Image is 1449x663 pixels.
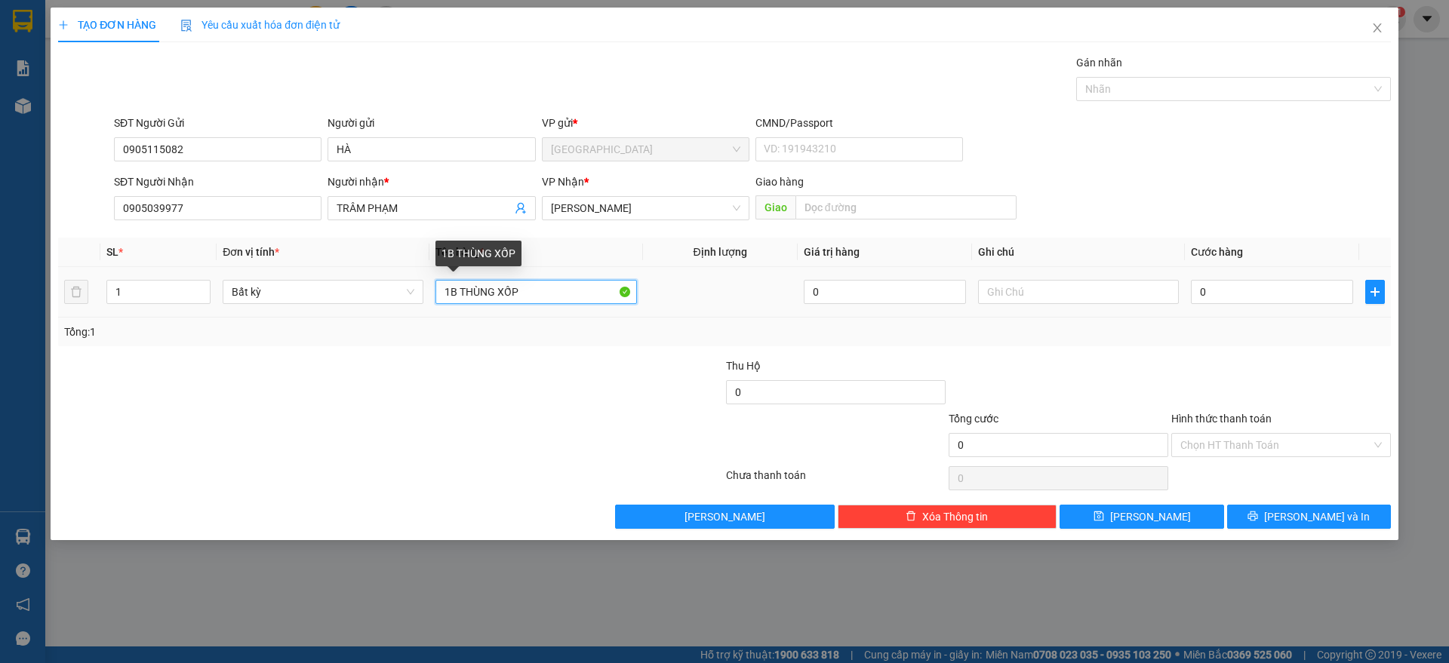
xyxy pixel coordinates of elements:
span: close [1371,22,1383,34]
label: Gán nhãn [1076,57,1122,69]
div: Tổng: 1 [64,324,559,340]
span: user-add [515,202,527,214]
div: Người gửi [328,115,535,131]
span: delete [906,511,916,523]
span: Định lượng [694,246,747,258]
input: 0 [804,280,966,304]
input: Dọc đường [795,195,1017,219]
button: plus [1365,280,1385,304]
span: Giá trị hàng [804,246,860,258]
button: printer[PERSON_NAME] và In [1227,505,1391,529]
span: Bất kỳ [232,281,414,303]
button: Close [1356,8,1398,50]
button: delete [64,280,88,304]
span: [PERSON_NAME] [1110,508,1191,525]
button: save[PERSON_NAME] [1060,505,1223,529]
span: Lê Hồng Phong [551,197,740,219]
div: Người nhận [328,173,535,190]
span: Yêu cầu xuất hóa đơn điện tử [180,19,340,31]
span: plus [58,20,69,30]
span: printer [1247,511,1258,523]
span: Nha Trang [551,138,740,161]
span: Cước hàng [1191,246,1243,258]
span: Giao [755,195,795,219]
button: deleteXóa Thông tin [838,505,1057,529]
div: 1B THÙNG XỐP [435,241,521,266]
button: [PERSON_NAME] [615,505,835,529]
span: save [1094,511,1104,523]
label: Hình thức thanh toán [1171,413,1272,425]
span: TẠO ĐƠN HÀNG [58,19,156,31]
span: SL [106,246,118,258]
div: SĐT Người Gửi [114,115,321,131]
span: Xóa Thông tin [922,508,988,525]
span: Tổng cước [949,413,998,425]
div: CMND/Passport [755,115,963,131]
span: Đơn vị tính [223,246,279,258]
th: Ghi chú [972,238,1185,267]
div: Chưa thanh toán [724,467,947,493]
span: [PERSON_NAME] và In [1264,508,1370,525]
input: Ghi Chú [978,280,1179,304]
div: VP gửi [542,115,749,131]
input: VD: Bàn, Ghế [435,280,636,304]
span: [PERSON_NAME] [685,508,765,525]
span: plus [1366,286,1384,298]
span: VP Nhận [542,176,584,188]
span: Thu Hộ [726,360,761,372]
img: icon [180,20,192,32]
span: Giao hàng [755,176,804,188]
div: SĐT Người Nhận [114,173,321,190]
